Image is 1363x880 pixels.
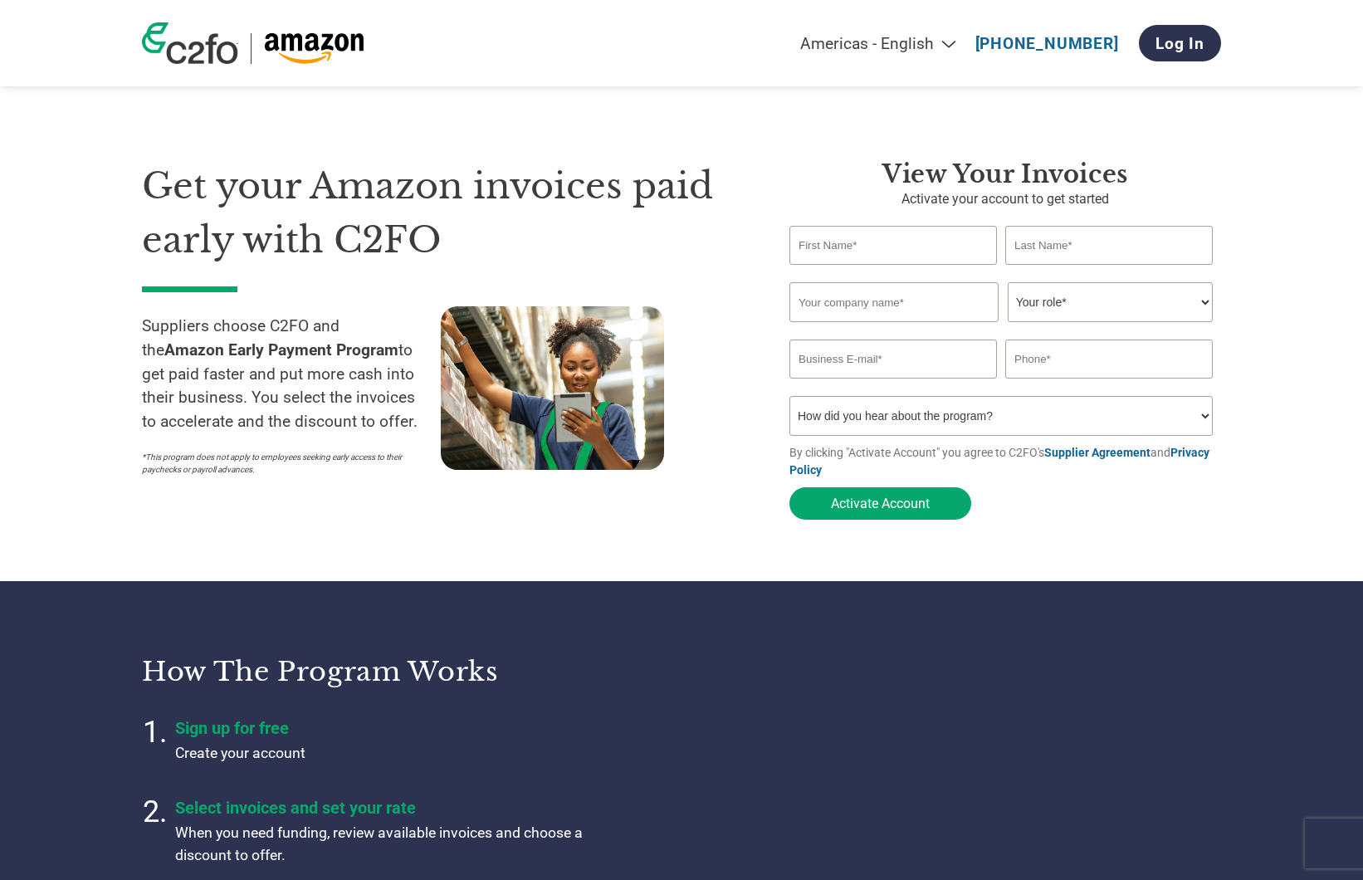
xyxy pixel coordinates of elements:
button: Activate Account [789,487,971,520]
div: Invalid last name or last name is too long [1005,266,1213,276]
h4: Sign up for free [175,718,590,738]
input: Phone* [1005,340,1213,379]
h4: Select invoices and set your rate [175,798,590,818]
a: [PHONE_NUMBER] [975,34,1119,53]
p: Suppliers choose C2FO and the to get paid faster and put more cash into their business. You selec... [142,315,441,434]
h1: Get your Amazon invoices paid early with C2FO [142,159,740,266]
a: Supplier Agreement [1044,446,1150,459]
p: *This program does not apply to employees seeking early access to their paychecks or payroll adva... [142,451,424,476]
select: Title/Role [1008,282,1213,322]
div: Inavlid Email Address [789,380,997,389]
p: When you need funding, review available invoices and choose a discount to offer. [175,822,590,866]
input: First Name* [789,226,997,265]
p: Activate your account to get started [789,189,1221,209]
input: Invalid Email format [789,340,997,379]
h3: How the program works [142,655,661,688]
p: Create your account [175,742,590,764]
div: Invalid company name or company name is too long [789,324,1213,333]
div: Inavlid Phone Number [1005,380,1213,389]
img: Amazon [264,33,364,64]
img: supply chain worker [441,306,664,470]
p: By clicking "Activate Account" you agree to C2FO's and [789,444,1221,479]
a: Log In [1139,25,1221,61]
div: Invalid first name or first name is too long [789,266,997,276]
input: Last Name* [1005,226,1213,265]
input: Your company name* [789,282,999,322]
h3: View Your Invoices [789,159,1221,189]
img: c2fo logo [142,22,238,64]
strong: Amazon Early Payment Program [164,340,398,359]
